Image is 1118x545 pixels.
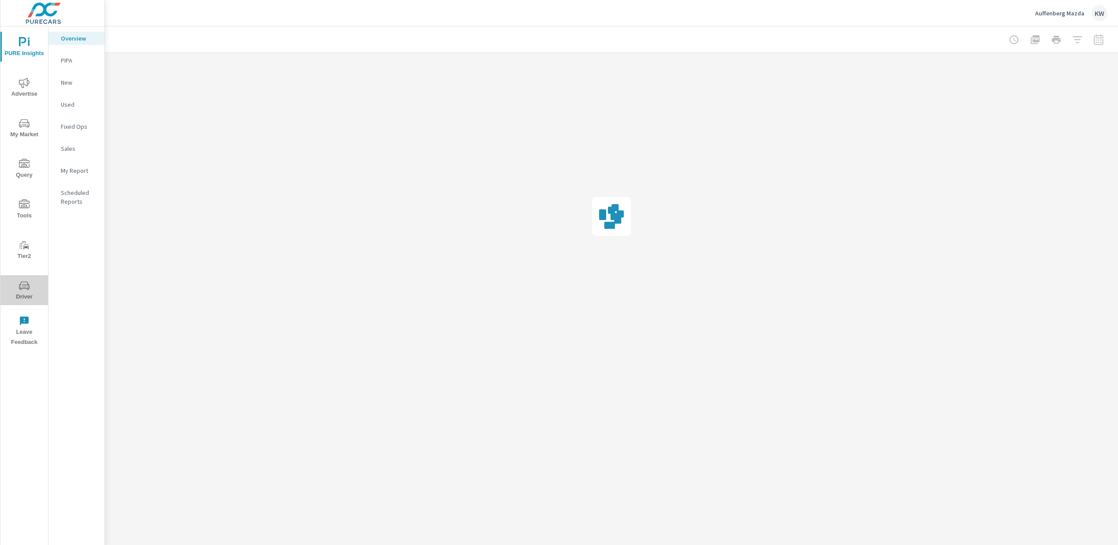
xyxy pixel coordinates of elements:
[48,164,104,177] div: My Report
[61,122,97,131] p: Fixed Ops
[3,37,45,59] span: PURE Insights
[3,316,45,347] span: Leave Feedback
[48,120,104,133] div: Fixed Ops
[48,32,104,45] div: Overview
[61,56,97,65] p: PIPA
[3,78,45,99] span: Advertise
[3,240,45,261] span: Tier2
[48,76,104,89] div: New
[61,144,97,153] p: Sales
[3,280,45,302] span: Driver
[48,54,104,67] div: PIPA
[61,78,97,87] p: New
[61,166,97,175] p: My Report
[0,26,48,351] div: nav menu
[61,34,97,43] p: Overview
[3,199,45,221] span: Tools
[61,100,97,109] p: Used
[48,186,104,208] div: Scheduled Reports
[1092,5,1107,21] div: KW
[61,188,97,206] p: Scheduled Reports
[1035,9,1084,17] p: Auffenberg Mazda
[3,159,45,180] span: Query
[48,98,104,111] div: Used
[48,142,104,155] div: Sales
[3,118,45,140] span: My Market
